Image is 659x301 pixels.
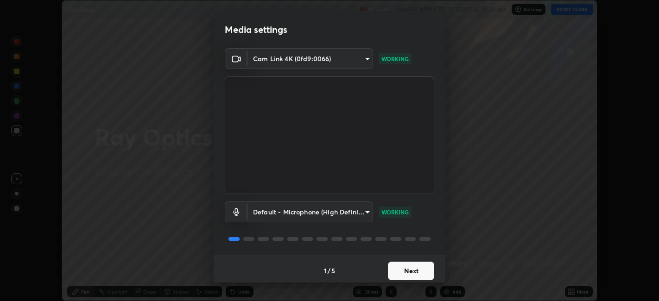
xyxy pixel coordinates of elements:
h4: / [328,266,330,276]
button: Next [388,262,434,280]
div: Cam Link 4K (0fd9:0066) [247,48,373,69]
p: WORKING [381,55,409,63]
h4: 5 [331,266,335,276]
h2: Media settings [225,24,287,36]
p: WORKING [381,208,409,216]
div: Cam Link 4K (0fd9:0066) [247,201,373,222]
h4: 1 [324,266,327,276]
